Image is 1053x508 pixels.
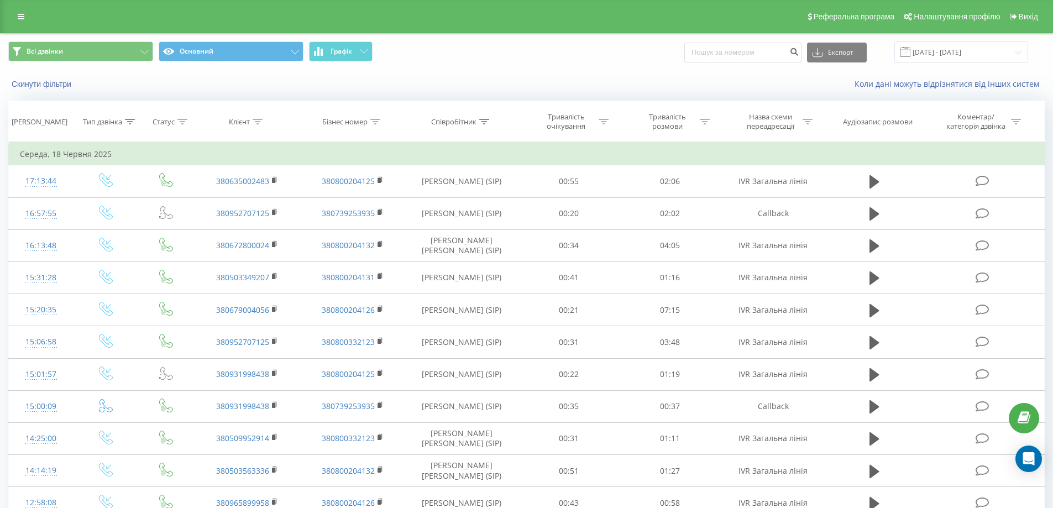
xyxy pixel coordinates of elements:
td: [PERSON_NAME] (SIP) [405,197,518,229]
div: Тип дзвінка [83,117,122,127]
div: 15:00:09 [20,396,62,417]
div: Open Intercom Messenger [1015,446,1042,472]
td: Callback [720,197,825,229]
td: 00:34 [518,229,620,261]
div: Клієнт [229,117,250,127]
a: 380800332123 [322,433,375,443]
a: 380800204125 [322,176,375,186]
td: IVR Загальна лінія [720,358,825,390]
td: [PERSON_NAME] (SIP) [405,165,518,197]
td: [PERSON_NAME] (SIP) [405,390,518,422]
td: [PERSON_NAME] [PERSON_NAME] (SIP) [405,229,518,261]
td: IVR Загальна лінія [720,261,825,294]
td: 00:37 [620,390,721,422]
a: Коли дані можуть відрізнятися вiд інших систем [855,78,1045,89]
span: Графік [331,48,352,55]
a: 380952707125 [216,337,269,347]
a: 380800204132 [322,240,375,250]
td: 00:35 [518,390,620,422]
a: 380931998438 [216,369,269,379]
div: Тривалість очікування [537,112,596,131]
td: [PERSON_NAME] (SIP) [405,261,518,294]
td: 04:05 [620,229,721,261]
span: Реферальна програма [814,12,895,21]
td: 07:15 [620,294,721,326]
td: 01:19 [620,358,721,390]
td: 01:16 [620,261,721,294]
td: 00:31 [518,422,620,454]
div: Аудіозапис розмови [843,117,913,127]
button: Графік [309,41,373,61]
a: 380509952914 [216,433,269,443]
td: IVR Загальна лінія [720,229,825,261]
a: 380931998438 [216,401,269,411]
td: 00:20 [518,197,620,229]
td: [PERSON_NAME] [PERSON_NAME] (SIP) [405,422,518,454]
td: 00:21 [518,294,620,326]
a: 380503563336 [216,465,269,476]
a: 380800204131 [322,272,375,282]
td: 03:48 [620,326,721,358]
span: Вихід [1019,12,1038,21]
td: [PERSON_NAME] (SIP) [405,294,518,326]
div: Тривалість розмови [638,112,697,131]
a: 380800332123 [322,337,375,347]
td: 01:11 [620,422,721,454]
a: 380800204125 [322,369,375,379]
td: Середа, 18 Червня 2025 [9,143,1045,165]
div: 15:01:57 [20,364,62,385]
div: [PERSON_NAME] [12,117,67,127]
td: 00:31 [518,326,620,358]
a: 380739253935 [322,208,375,218]
div: Співробітник [431,117,476,127]
td: 00:41 [518,261,620,294]
td: [PERSON_NAME] (SIP) [405,358,518,390]
div: 14:25:00 [20,428,62,449]
span: Налаштування профілю [914,12,1000,21]
td: IVR Загальна лінія [720,326,825,358]
a: 380800204132 [322,465,375,476]
a: 380739253935 [322,401,375,411]
a: 380635002483 [216,176,269,186]
td: IVR Загальна лінія [720,165,825,197]
td: [PERSON_NAME] [PERSON_NAME] (SIP) [405,455,518,487]
td: IVR Загальна лінія [720,455,825,487]
div: Назва схеми переадресації [741,112,800,131]
td: 00:51 [518,455,620,487]
a: 380800204126 [322,497,375,508]
button: Експорт [807,43,867,62]
td: [PERSON_NAME] (SIP) [405,326,518,358]
a: 380965899958 [216,497,269,508]
td: Callback [720,390,825,422]
button: Всі дзвінки [8,41,153,61]
td: IVR Загальна лінія [720,294,825,326]
div: 15:06:58 [20,331,62,353]
div: Коментар/категорія дзвінка [944,112,1008,131]
div: 17:13:44 [20,170,62,192]
a: 380679004056 [216,305,269,315]
div: Статус [153,117,175,127]
button: Основний [159,41,303,61]
td: 02:06 [620,165,721,197]
td: IVR Загальна лінія [720,422,825,454]
div: 16:57:55 [20,203,62,224]
td: 01:27 [620,455,721,487]
button: Скинути фільтри [8,79,77,89]
a: 380952707125 [216,208,269,218]
div: 15:20:35 [20,299,62,321]
div: 16:13:48 [20,235,62,256]
td: 02:02 [620,197,721,229]
td: 00:22 [518,358,620,390]
input: Пошук за номером [684,43,801,62]
div: 14:14:19 [20,460,62,481]
a: 380672800024 [216,240,269,250]
a: 380800204126 [322,305,375,315]
span: Всі дзвінки [27,47,63,56]
a: 380503349207 [216,272,269,282]
td: 00:55 [518,165,620,197]
div: Бізнес номер [322,117,368,127]
div: 15:31:28 [20,267,62,289]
